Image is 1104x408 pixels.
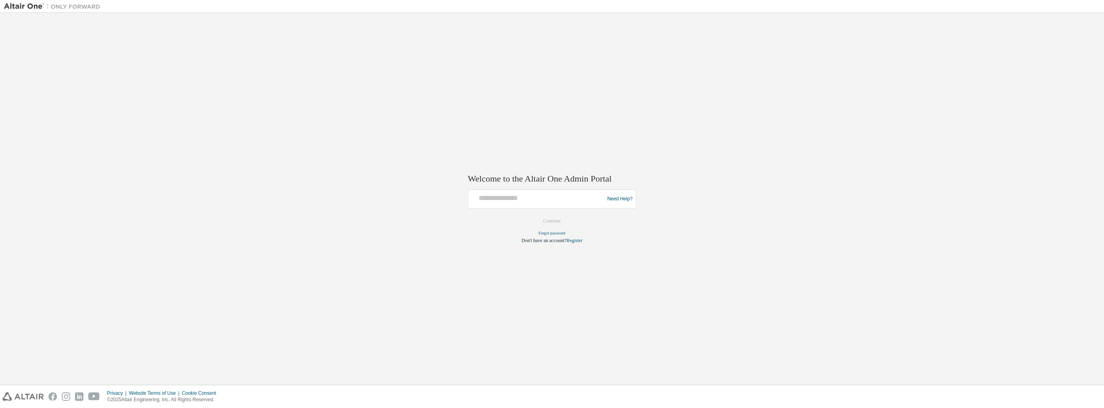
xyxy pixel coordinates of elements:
span: Don't have an account? [522,238,566,244]
img: instagram.svg [62,392,70,401]
div: Cookie Consent [182,390,221,396]
a: Forgot password [539,231,566,236]
img: Altair One [4,2,104,10]
a: Register [566,238,582,244]
div: Website Terms of Use [129,390,182,396]
p: © 2025 Altair Engineering, Inc. All Rights Reserved. [107,396,221,403]
div: Privacy [107,390,129,396]
img: altair_logo.svg [2,392,44,401]
h2: Welcome to the Altair One Admin Portal [468,173,636,184]
img: youtube.svg [88,392,100,401]
img: linkedin.svg [75,392,83,401]
img: facebook.svg [49,392,57,401]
